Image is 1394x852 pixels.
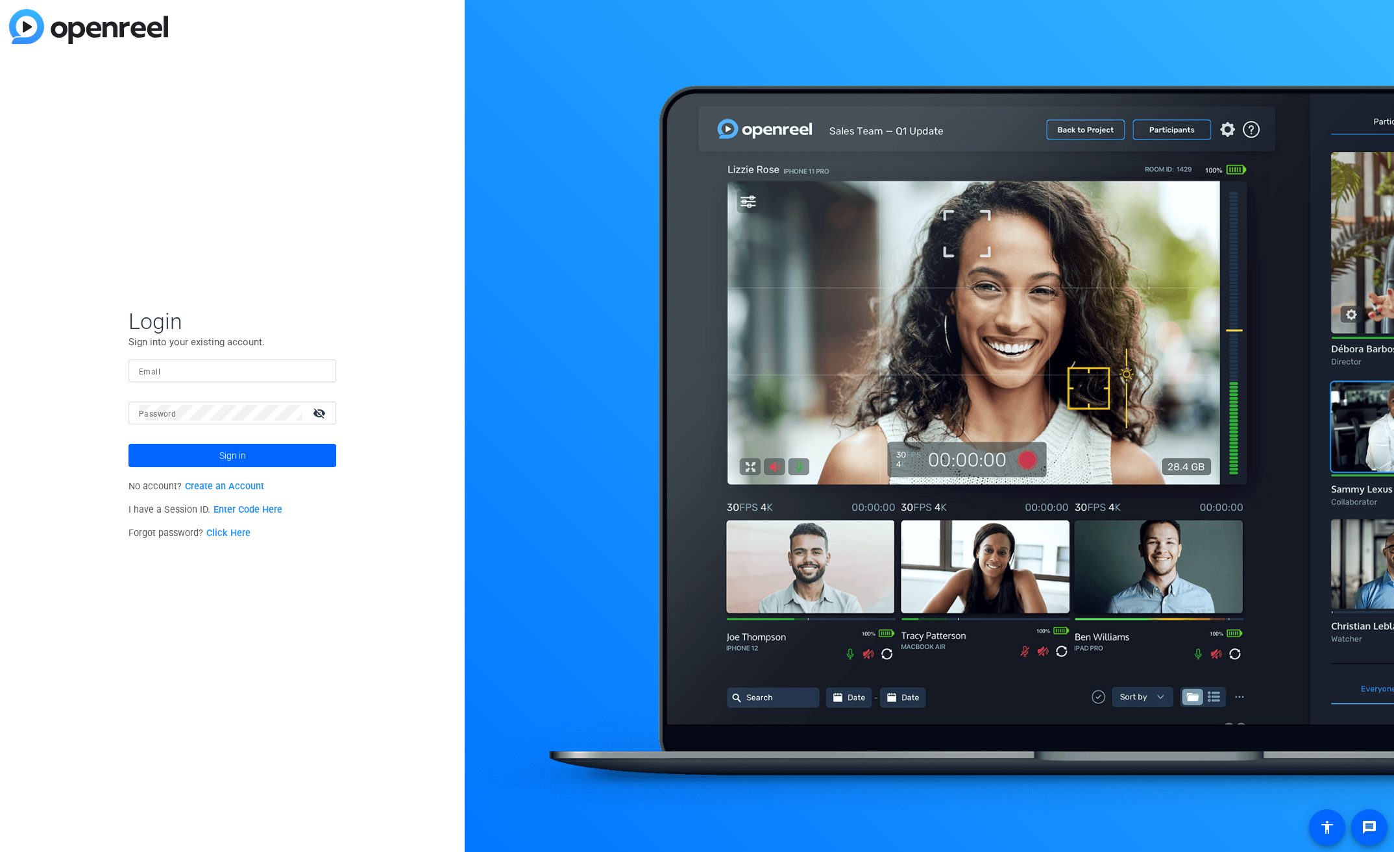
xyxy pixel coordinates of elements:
button: Sign in [128,444,336,467]
mat-label: Email [139,367,160,376]
img: blue-gradient.svg [9,9,168,44]
a: Click Here [206,528,251,539]
span: No account? [128,481,264,492]
span: I have a Session ID. [128,504,282,515]
span: Login [128,308,336,335]
mat-icon: message [1362,820,1377,835]
p: Sign into your existing account. [128,335,336,349]
span: Forgot password? [128,528,251,539]
mat-icon: visibility_off [305,404,336,422]
a: Create an Account [185,481,264,492]
mat-icon: accessibility [1319,820,1335,835]
span: Sign in [219,439,246,472]
mat-label: Password [139,409,176,419]
a: Enter Code Here [214,504,282,515]
input: Enter Email Address [139,363,326,378]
